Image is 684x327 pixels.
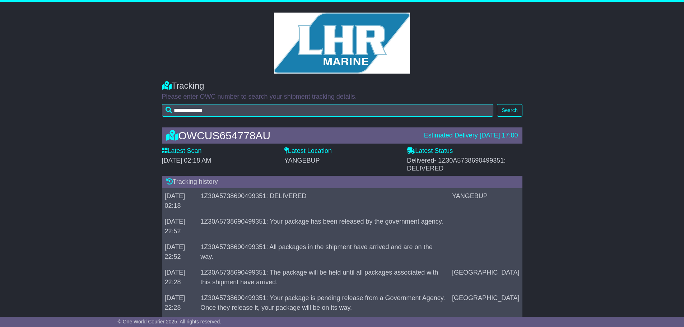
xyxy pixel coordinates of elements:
td: 1Z30A5738690499351: Your package is pending release from a Government Agency. Once they release i... [197,290,449,316]
td: 1Z30A5738690499351: DELIVERED [197,188,449,214]
img: GetCustomerLogo [274,13,410,74]
td: [GEOGRAPHIC_DATA] [449,290,522,316]
td: [DATE] 22:52 [162,214,198,239]
span: - 1Z30A5738690499351: DELIVERED [407,157,506,172]
div: Tracking history [162,176,522,188]
td: [DATE] 22:28 [162,265,198,290]
span: [DATE] 02:18 AM [162,157,211,164]
td: 1Z30A5738690499351: The package will be held until all packages associated with this shipment hav... [197,265,449,290]
div: Estimated Delivery [DATE] 17:00 [424,132,518,140]
div: Tracking [162,81,522,91]
button: Search [497,104,522,117]
td: [DATE] 02:18 [162,188,198,214]
p: Please enter OWC number to search your shipment tracking details. [162,93,522,101]
td: YANGEBUP [449,188,522,214]
td: 1Z30A5738690499351: All packages in the shipment have arrived and are on the way. [197,239,449,265]
span: YANGEBUP [284,157,320,164]
label: Latest Scan [162,147,202,155]
label: Latest Status [407,147,453,155]
span: Delivered [407,157,506,172]
td: 1Z30A5738690499351: Your package has been released by the government agency. [197,214,449,239]
span: © One World Courier 2025. All rights reserved. [118,319,222,324]
label: Latest Location [284,147,332,155]
td: [DATE] 22:28 [162,290,198,316]
div: OWCUS654778AU [163,130,420,141]
td: [GEOGRAPHIC_DATA] [449,265,522,290]
td: [DATE] 22:52 [162,239,198,265]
